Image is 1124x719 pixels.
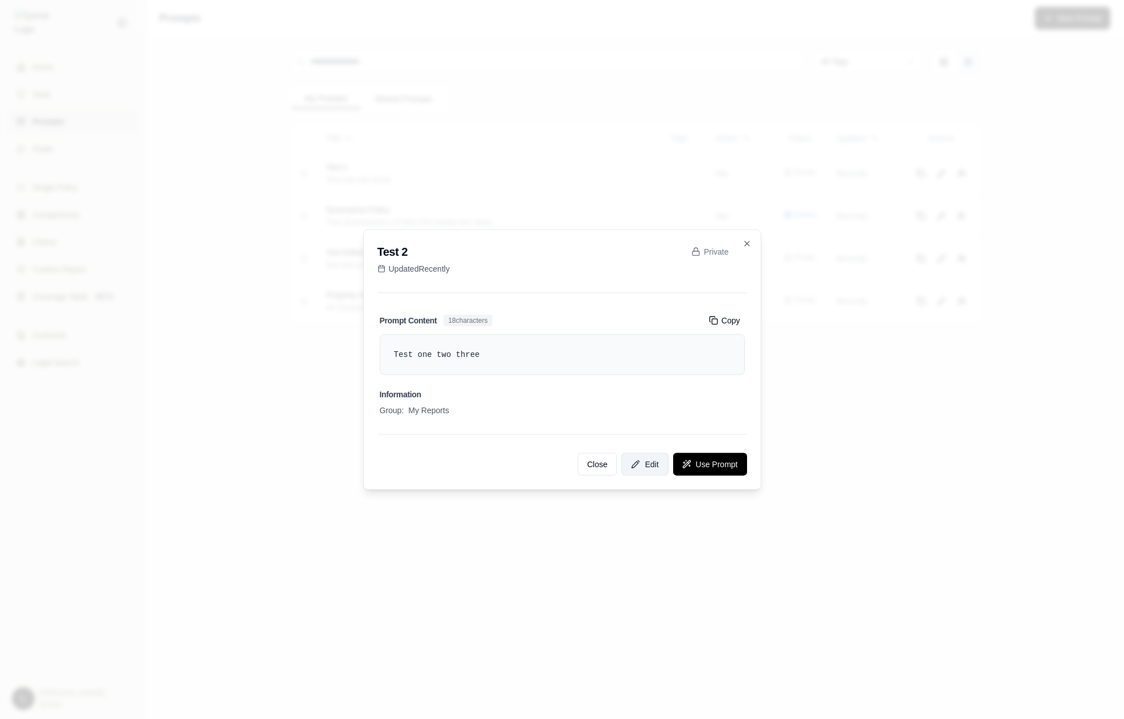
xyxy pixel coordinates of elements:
span: my reports [408,405,449,416]
h3: Information [380,389,745,400]
button: Copy [704,311,745,329]
h2: Test 2 [378,243,691,259]
span: Updated Recently [389,263,450,274]
span: 18 characters [443,314,492,326]
span: Group: [380,405,404,416]
button: Close [578,453,617,476]
h3: Prompt Content [380,314,437,326]
button: Edit [621,453,668,476]
pre: Test one two three [394,348,731,361]
span: Private [704,246,729,257]
button: Use Prompt [673,453,747,476]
